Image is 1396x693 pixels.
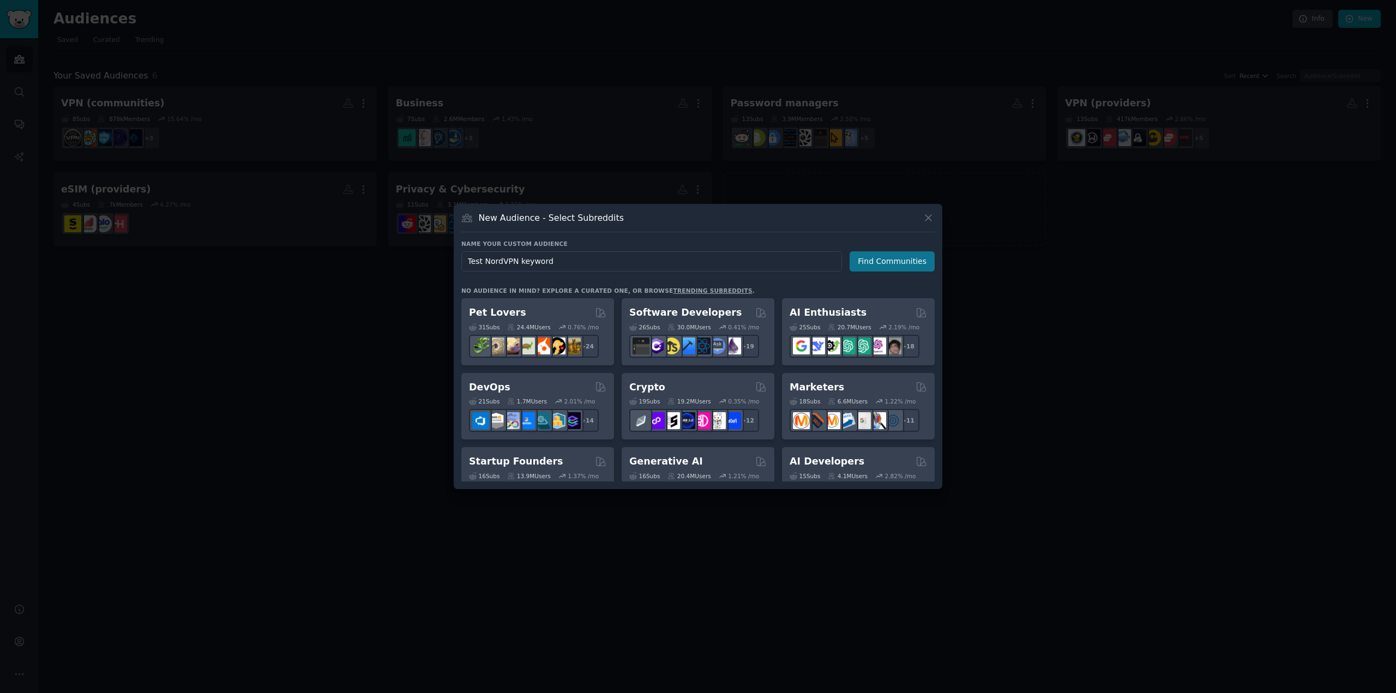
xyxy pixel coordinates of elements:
div: 20.4M Users [667,472,711,480]
div: 13.9M Users [507,472,550,480]
div: 20.7M Users [828,323,871,331]
img: ethstaker [663,412,680,429]
img: reactnative [694,338,711,354]
img: DeepSeek [808,338,825,354]
h2: Software Developers [629,306,742,320]
div: 26 Sub s [629,323,660,331]
img: ArtificalIntelligence [884,338,901,354]
img: PlatformEngineers [564,412,581,429]
img: turtle [518,338,535,354]
div: 21 Sub s [469,397,500,405]
img: AWS_Certified_Experts [488,412,504,429]
img: DevOpsLinks [518,412,535,429]
img: iOSProgramming [678,338,695,354]
div: + 11 [896,409,919,432]
img: AskComputerScience [709,338,726,354]
div: 31 Sub s [469,323,500,331]
div: 1.22 % /mo [885,397,916,405]
h2: Marketers [790,381,844,394]
img: software [633,338,649,354]
div: 2.01 % /mo [564,397,595,405]
div: 0.35 % /mo [728,397,759,405]
div: 6.6M Users [828,397,868,405]
div: + 18 [896,335,919,358]
input: Pick a short name, like "Digital Marketers" or "Movie-Goers" [461,251,842,272]
h2: Startup Founders [469,455,563,468]
h2: AI Developers [790,455,864,468]
img: platformengineering [533,412,550,429]
img: 0xPolygon [648,412,665,429]
img: aws_cdk [549,412,565,429]
img: content_marketing [793,412,810,429]
img: Docker_DevOps [503,412,520,429]
h2: Generative AI [629,455,703,468]
img: MarketingResearch [869,412,886,429]
img: leopardgeckos [503,338,520,354]
h2: DevOps [469,381,510,394]
div: + 19 [736,335,759,358]
div: 0.76 % /mo [568,323,599,331]
img: CryptoNews [709,412,726,429]
img: chatgpt_promptDesign [839,338,856,354]
div: No audience in mind? Explore a curated one, or browse . [461,287,755,294]
div: + 14 [576,409,599,432]
div: 1.7M Users [507,397,547,405]
div: 18 Sub s [790,397,820,405]
div: 4.1M Users [828,472,868,480]
div: 16 Sub s [469,472,500,480]
img: Emailmarketing [839,412,856,429]
h3: New Audience - Select Subreddits [479,212,624,224]
div: 19.2M Users [667,397,711,405]
div: 1.37 % /mo [568,472,599,480]
img: AItoolsCatalog [823,338,840,354]
img: AskMarketing [823,412,840,429]
img: csharp [648,338,665,354]
img: ballpython [488,338,504,354]
img: defiblockchain [694,412,711,429]
img: OnlineMarketing [884,412,901,429]
div: 30.0M Users [667,323,711,331]
img: ethfinance [633,412,649,429]
img: googleads [854,412,871,429]
img: bigseo [808,412,825,429]
div: 16 Sub s [629,472,660,480]
div: + 12 [736,409,759,432]
div: 15 Sub s [790,472,820,480]
img: chatgpt_prompts_ [854,338,871,354]
img: cockatiel [533,338,550,354]
img: elixir [724,338,741,354]
img: herpetology [472,338,489,354]
img: PetAdvice [549,338,565,354]
img: GoogleGeminiAI [793,338,810,354]
div: 2.19 % /mo [888,323,919,331]
div: + 24 [576,335,599,358]
div: 1.21 % /mo [728,472,759,480]
h2: Crypto [629,381,665,394]
a: trending subreddits [673,287,752,294]
h2: AI Enthusiasts [790,306,867,320]
img: dogbreed [564,338,581,354]
img: web3 [678,412,695,429]
img: OpenAIDev [869,338,886,354]
div: 25 Sub s [790,323,820,331]
button: Find Communities [850,251,935,272]
div: 2.82 % /mo [885,472,916,480]
h2: Pet Lovers [469,306,526,320]
img: learnjavascript [663,338,680,354]
div: 19 Sub s [629,397,660,405]
img: defi_ [724,412,741,429]
div: 0.41 % /mo [728,323,759,331]
h3: Name your custom audience [461,240,935,248]
img: azuredevops [472,412,489,429]
div: 24.4M Users [507,323,550,331]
